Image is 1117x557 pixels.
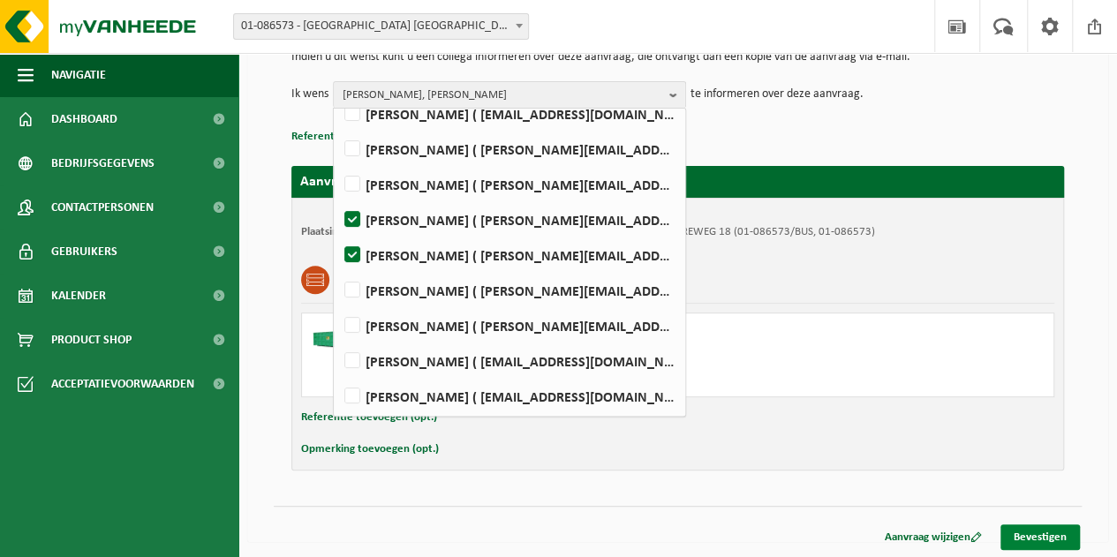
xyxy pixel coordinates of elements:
[301,438,439,461] button: Opmerking toevoegen (opt.)
[311,322,364,349] img: HK-XC-20-GN-00.png
[341,101,676,127] label: [PERSON_NAME] ( [EMAIL_ADDRESS][DOMAIN_NAME] )
[343,82,662,109] span: [PERSON_NAME], [PERSON_NAME]
[51,97,117,141] span: Dashboard
[233,13,529,40] span: 01-086573 - SAINT-GOBAIN SOLAR GARD NV - ZULTE
[51,53,106,97] span: Navigatie
[51,141,155,185] span: Bedrijfsgegevens
[341,136,676,162] label: [PERSON_NAME] ( [PERSON_NAME][EMAIL_ADDRESS][DOMAIN_NAME] )
[301,406,437,429] button: Referentie toevoegen (opt.)
[341,171,676,198] label: [PERSON_NAME] ( [PERSON_NAME][EMAIL_ADDRESS][PERSON_NAME][DOMAIN_NAME] )
[301,226,378,237] strong: Plaatsingsadres:
[333,81,686,108] button: [PERSON_NAME], [PERSON_NAME]
[51,230,117,274] span: Gebruikers
[51,362,194,406] span: Acceptatievoorwaarden
[51,185,154,230] span: Contactpersonen
[341,207,676,233] label: [PERSON_NAME] ( [PERSON_NAME][EMAIL_ADDRESS][PERSON_NAME][DOMAIN_NAME] )
[341,277,676,304] label: [PERSON_NAME] ( [PERSON_NAME][EMAIL_ADDRESS][DOMAIN_NAME] )
[291,51,1064,64] p: Indien u dit wenst kunt u een collega informeren over deze aanvraag, die ontvangt dan een kopie v...
[51,274,106,318] span: Kalender
[341,242,676,268] label: [PERSON_NAME] ( [PERSON_NAME][EMAIL_ADDRESS][DOMAIN_NAME] )
[691,81,864,108] p: te informeren over deze aanvraag.
[234,14,528,39] span: 01-086573 - SAINT-GOBAIN SOLAR GARD NV - ZULTE
[341,312,676,339] label: [PERSON_NAME] ( [PERSON_NAME][EMAIL_ADDRESS][PERSON_NAME][DOMAIN_NAME] )
[300,175,433,189] strong: Aanvraag voor [DATE]
[51,318,132,362] span: Product Shop
[341,383,676,410] label: [PERSON_NAME] ( [EMAIL_ADDRESS][DOMAIN_NAME] )
[291,81,328,108] p: Ik wens
[291,125,427,148] button: Referentie toevoegen (opt.)
[872,524,995,550] a: Aanvraag wijzigen
[1000,524,1080,550] a: Bevestigen
[341,348,676,374] label: [PERSON_NAME] ( [EMAIL_ADDRESS][DOMAIN_NAME] )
